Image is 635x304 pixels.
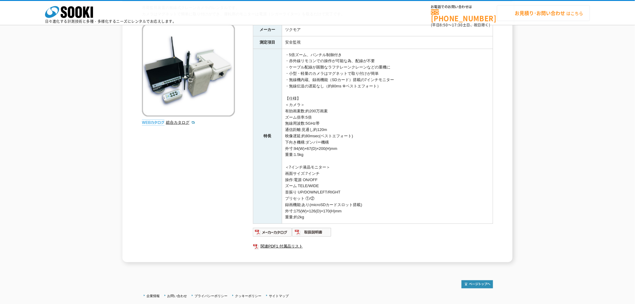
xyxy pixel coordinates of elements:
[142,120,164,126] img: webカタログ
[515,9,565,17] strong: お見積り･お問い合わせ
[146,294,160,298] a: 企業情報
[253,242,493,250] a: 関連PDF1 付属品リスト
[431,5,497,9] span: お電話でのお問い合わせは
[167,294,187,298] a: お問い合わせ
[253,227,292,237] img: メーカーカタログ
[253,231,292,236] a: メーカーカタログ
[292,231,332,236] a: 取扱説明書
[142,23,235,117] img: 無線式クレーン用カメラ
[282,36,493,49] td: 安全監視
[440,22,448,28] span: 8:50
[253,49,282,224] th: 特長
[282,49,493,224] td: ・5倍ズーム、パンチル制御付き ・赤外線リモコンでの操作が可能な為、配線が不要 ・ケーブル配線が困難なラフテレーンクレーンなどの重機に ・小型・軽量のカメラはマグネットで取り付けが簡単 ・無線機...
[253,23,282,36] th: メーカー
[462,280,493,288] img: トップページへ
[253,36,282,49] th: 測定項目
[166,120,195,125] a: 総合カタログ
[431,22,490,28] span: (平日 ～ 土日、祝日除く)
[497,5,590,21] a: お見積り･お問い合わせはこちら
[292,227,332,237] img: 取扱説明書
[194,294,227,298] a: プライバシーポリシー
[452,22,463,28] span: 17:30
[503,9,583,18] span: はこちら
[431,9,497,22] a: [PHONE_NUMBER]
[269,294,289,298] a: サイトマップ
[235,294,261,298] a: クッキーポリシー
[45,20,176,23] p: 日々進化する計測技術と多種・多様化するニーズにレンタルでお応えします。
[282,23,493,36] td: ツクモア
